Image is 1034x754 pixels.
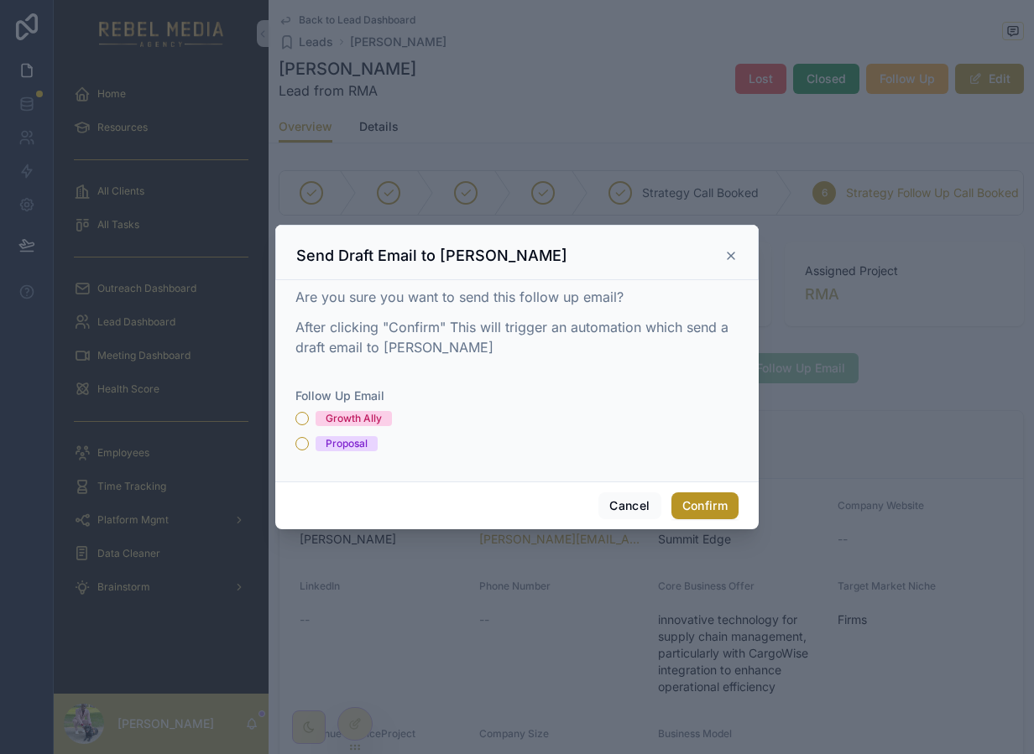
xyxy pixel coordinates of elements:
button: Cancel [598,492,661,519]
div: Proposal [326,436,368,451]
p: After clicking "Confirm" This will trigger an automation which send a draft email to [PERSON_NAME] [295,317,739,357]
span: Follow Up Email [295,388,384,403]
h3: Send Draft Email to [PERSON_NAME] [296,246,567,266]
div: Growth Ally [326,411,382,426]
button: Confirm [671,492,739,519]
p: Are you sure you want to send this follow up email? [295,287,739,307]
